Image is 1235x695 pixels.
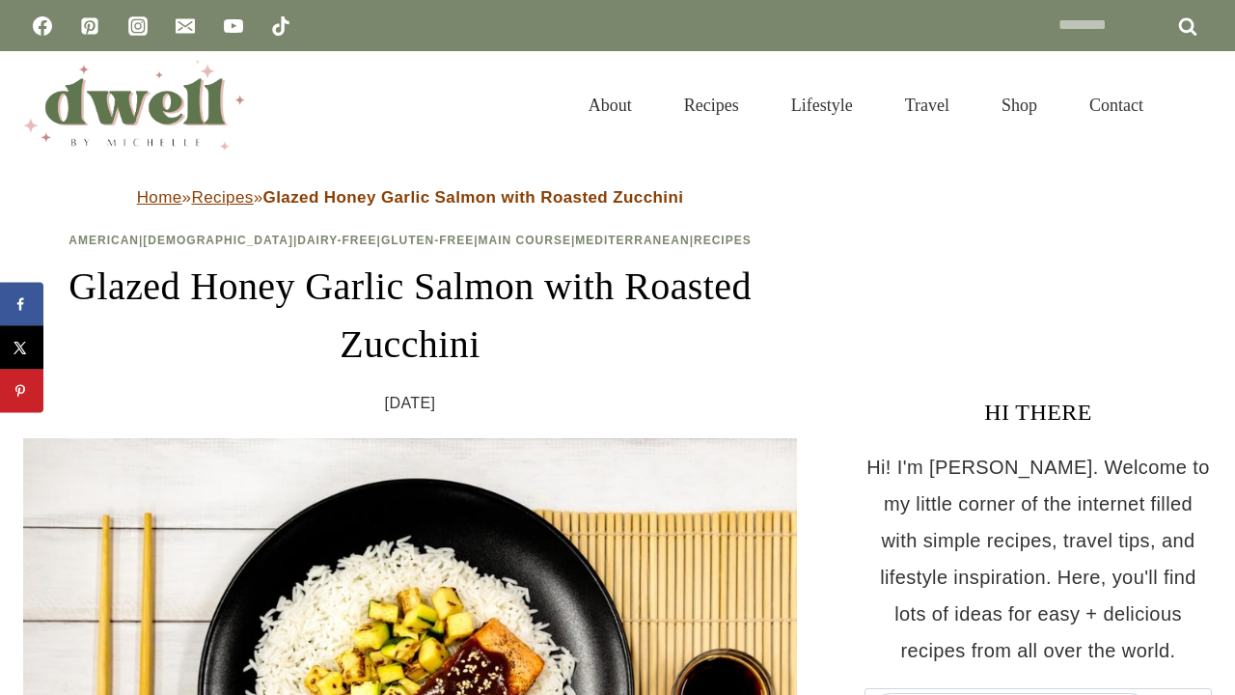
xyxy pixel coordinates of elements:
a: Recipes [191,188,253,207]
a: Contact [1063,71,1169,139]
a: Instagram [119,7,157,45]
a: Mediterranean [575,234,689,247]
h1: Glazed Honey Garlic Salmon with Roasted Zucchini [23,258,797,374]
a: Shop [975,71,1063,139]
img: DWELL by michelle [23,61,245,150]
a: American [69,234,139,247]
h3: HI THERE [864,395,1212,430]
a: TikTok [261,7,300,45]
a: Email [166,7,205,45]
a: Travel [879,71,975,139]
a: Recipes [658,71,765,139]
a: Pinterest [70,7,109,45]
time: [DATE] [385,389,436,418]
a: Dairy-Free [297,234,376,247]
a: Gluten-Free [381,234,474,247]
a: [DEMOGRAPHIC_DATA] [143,234,293,247]
a: Facebook [23,7,62,45]
a: Home [137,188,182,207]
span: | | | | | | [69,234,751,247]
p: Hi! I'm [PERSON_NAME]. Welcome to my little corner of the internet filled with simple recipes, tr... [864,449,1212,669]
a: About [563,71,658,139]
nav: Primary Navigation [563,71,1169,139]
a: YouTube [214,7,253,45]
a: Lifestyle [765,71,879,139]
button: View Search Form [1179,89,1212,122]
a: Main Course [479,234,571,247]
a: Recipes [694,234,752,247]
strong: Glazed Honey Garlic Salmon with Roasted Zucchini [263,188,684,207]
span: » » [137,188,684,207]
